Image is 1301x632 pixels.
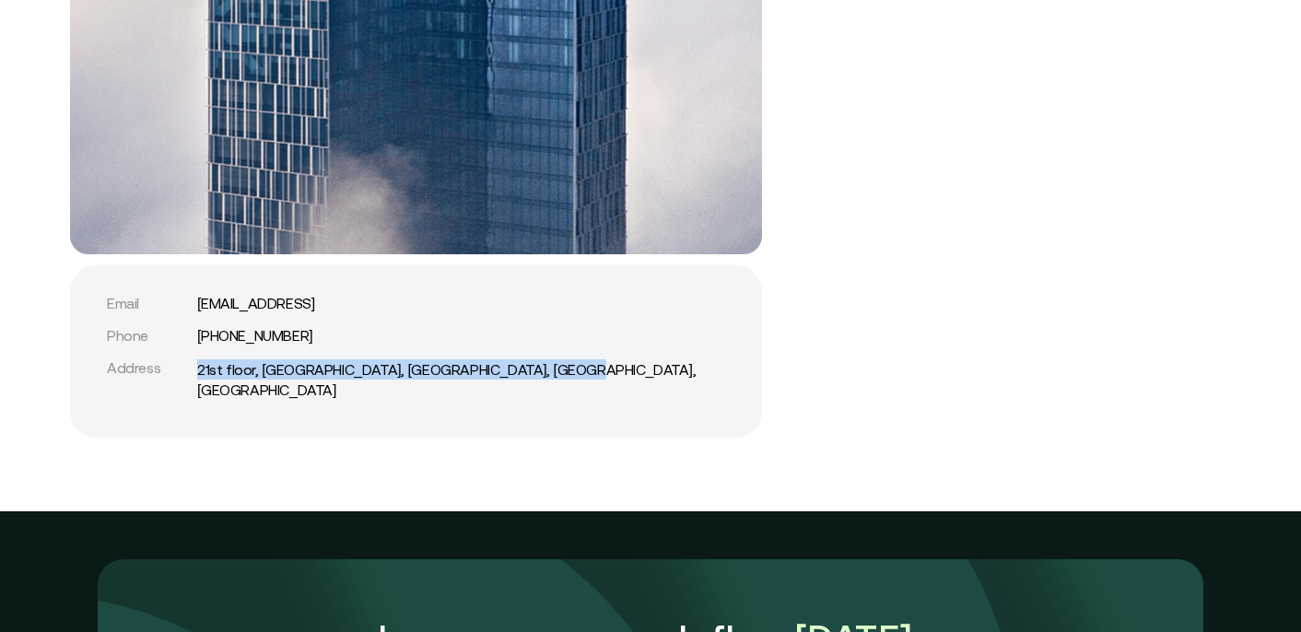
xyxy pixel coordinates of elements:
div: Email [107,295,190,312]
a: [EMAIL_ADDRESS] [197,295,315,312]
div: Phone [107,327,190,345]
a: 21st floor, [GEOGRAPHIC_DATA], [GEOGRAPHIC_DATA], [GEOGRAPHIC_DATA], [GEOGRAPHIC_DATA] [197,359,725,401]
a: [PHONE_NUMBER] [197,327,312,345]
div: Address [107,359,190,377]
